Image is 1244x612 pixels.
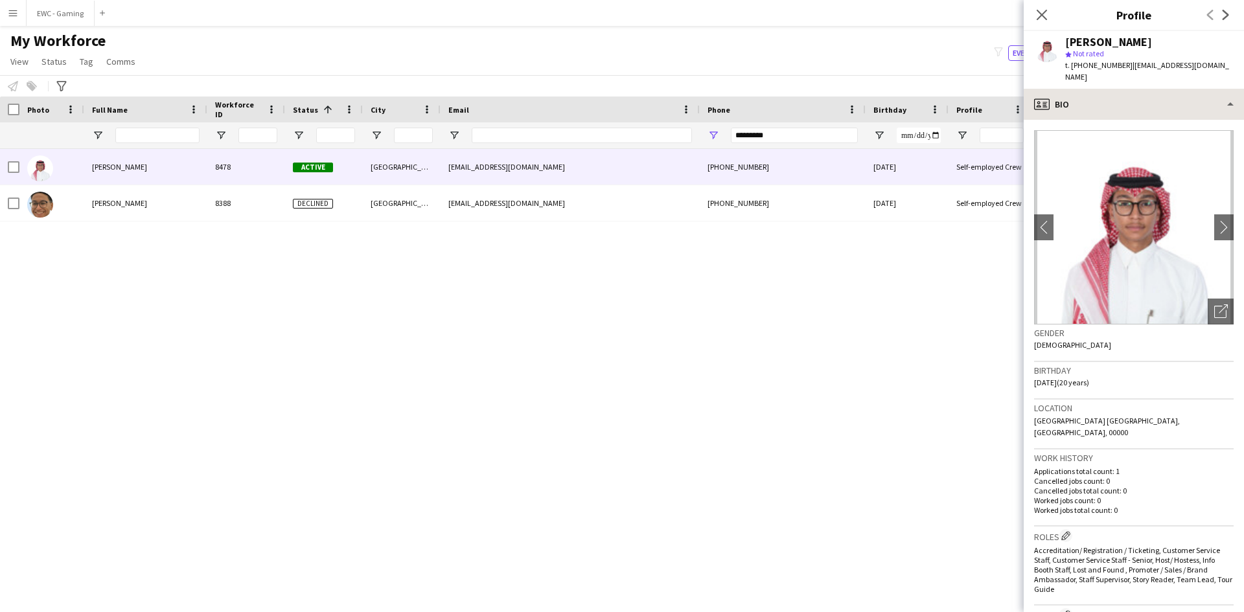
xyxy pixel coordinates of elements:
span: Status [293,105,318,115]
span: [PERSON_NAME] [92,198,147,208]
button: Open Filter Menu [293,130,305,141]
input: Profile Filter Input [980,128,1024,143]
span: [DATE] (20 years) [1034,378,1089,387]
span: | [EMAIL_ADDRESS][DOMAIN_NAME] [1065,60,1229,82]
h3: Roles [1034,529,1234,543]
img: Crew avatar or photo [1034,130,1234,324]
div: [DATE] [866,185,949,221]
span: Profile [956,105,982,115]
p: Applications total count: 1 [1034,466,1234,476]
div: Open photos pop-in [1208,299,1234,324]
span: Status [41,56,67,67]
div: Self-employed Crew [949,149,1031,185]
span: Full Name [92,105,128,115]
input: Phone Filter Input [731,128,858,143]
a: Status [36,53,72,70]
div: Bio [1024,89,1244,120]
span: [GEOGRAPHIC_DATA] [GEOGRAPHIC_DATA], [GEOGRAPHIC_DATA], 00000 [1034,416,1180,437]
span: Declined [293,199,333,209]
h3: Profile [1024,6,1244,23]
span: View [10,56,29,67]
div: [PHONE_NUMBER] [700,185,866,221]
button: EWC - Gaming [27,1,95,26]
h3: Work history [1034,452,1234,464]
span: Tag [80,56,93,67]
span: Workforce ID [215,100,262,119]
input: Status Filter Input [316,128,355,143]
span: Not rated [1073,49,1104,58]
button: Open Filter Menu [956,130,968,141]
button: Everyone8,088 [1008,45,1073,61]
button: Open Filter Menu [873,130,885,141]
div: [EMAIL_ADDRESS][DOMAIN_NAME] [441,149,700,185]
p: Cancelled jobs total count: 0 [1034,486,1234,495]
span: Comms [106,56,135,67]
span: My Workforce [10,31,106,51]
p: Worked jobs count: 0 [1034,495,1234,505]
div: [GEOGRAPHIC_DATA] [363,185,441,221]
span: Photo [27,105,49,115]
span: City [371,105,386,115]
h3: Location [1034,402,1234,414]
span: [DEMOGRAPHIC_DATA] [1034,340,1111,350]
button: Open Filter Menu [448,130,460,141]
button: Open Filter Menu [215,130,227,141]
input: Workforce ID Filter Input [238,128,277,143]
div: 8478 [207,149,285,185]
input: Full Name Filter Input [115,128,200,143]
span: Active [293,163,333,172]
div: Self-employed Crew [949,185,1031,221]
input: Birthday Filter Input [897,128,941,143]
input: City Filter Input [394,128,433,143]
div: [DATE] [866,149,949,185]
button: Open Filter Menu [708,130,719,141]
a: View [5,53,34,70]
span: t. [PHONE_NUMBER] [1065,60,1133,70]
div: [EMAIL_ADDRESS][DOMAIN_NAME] [441,185,700,221]
p: Worked jobs total count: 0 [1034,505,1234,515]
h3: Gender [1034,327,1234,339]
div: [GEOGRAPHIC_DATA] [363,149,441,185]
div: [PERSON_NAME] [1065,36,1152,48]
span: Phone [708,105,730,115]
h3: Birthday [1034,365,1234,376]
div: [PHONE_NUMBER] [700,149,866,185]
a: Comms [101,53,141,70]
span: Accreditation/ Registration / Ticketing, Customer Service Staff, Customer Service Staff - Senior,... [1034,545,1232,594]
span: Birthday [873,105,906,115]
div: 8388 [207,185,285,221]
input: Email Filter Input [472,128,692,143]
a: Tag [75,53,98,70]
span: [PERSON_NAME] [92,162,147,172]
button: Open Filter Menu [92,130,104,141]
button: Open Filter Menu [371,130,382,141]
app-action-btn: Advanced filters [54,78,69,94]
span: Email [448,105,469,115]
img: Salah Abdulsalam [27,192,53,218]
img: Salah Elhillo [27,155,53,181]
p: Cancelled jobs count: 0 [1034,476,1234,486]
